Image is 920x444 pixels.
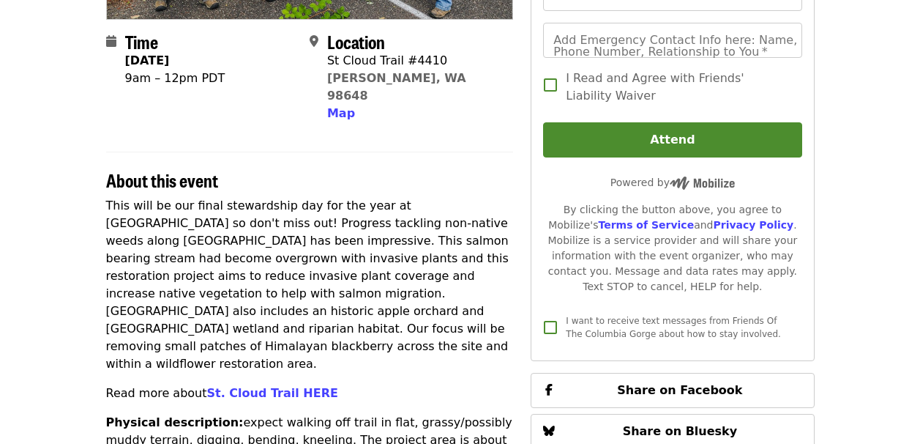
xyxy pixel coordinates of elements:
div: St Cloud Trail #4410 [327,52,501,70]
button: Attend [543,122,801,158]
img: Powered by Mobilize [670,177,735,190]
span: I want to receive text messages from Friends Of The Columbia Gorge about how to stay involved. [566,316,781,339]
span: Share on Bluesky [623,424,738,438]
button: Share on Facebook [531,373,814,408]
i: map-marker-alt icon [310,34,318,48]
button: Map [327,105,355,122]
span: Location [327,29,385,54]
a: St. Cloud Trail HERE [206,386,337,400]
span: About this event [106,167,218,193]
span: Time [125,29,158,54]
a: Terms of Service [598,219,694,231]
i: calendar icon [106,34,116,48]
strong: [DATE] [125,53,170,67]
span: Powered by [610,177,735,188]
span: Share on Facebook [617,383,742,397]
p: This will be our final stewardship day for the year at [GEOGRAPHIC_DATA] so don't miss out! Progr... [106,197,514,373]
div: By clicking the button above, you agree to Mobilize's and . Mobilize is a service provider and wi... [543,202,801,295]
div: 9am – 12pm PDT [125,70,225,87]
span: I Read and Agree with Friends' Liability Waiver [566,70,790,105]
a: Privacy Policy [713,219,793,231]
a: [PERSON_NAME], WA 98648 [327,71,466,103]
input: Add Emergency Contact Info here: Name, Phone Number, Relationship to You [543,23,801,58]
strong: Physical description: [106,415,244,429]
p: Read more about [106,385,514,402]
span: Map [327,106,355,120]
